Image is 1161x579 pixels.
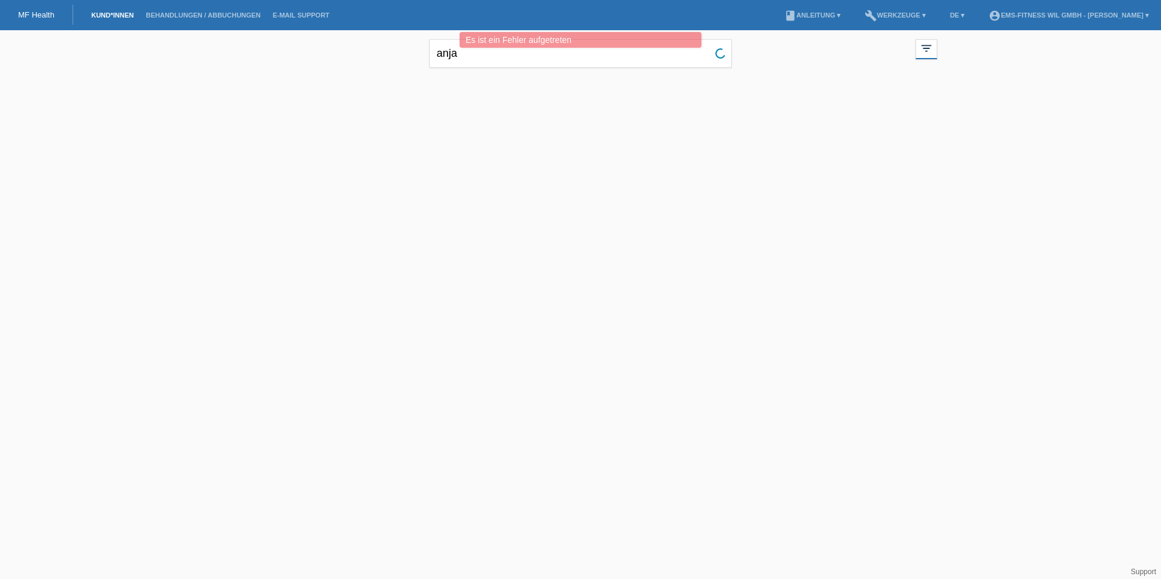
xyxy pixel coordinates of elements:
[460,32,701,48] div: Es ist ein Fehler aufgetreten
[983,11,1155,19] a: account_circleEMS-Fitness Wil GmbH - [PERSON_NAME] ▾
[778,11,847,19] a: bookAnleitung ▾
[784,10,796,22] i: book
[1131,568,1156,576] a: Support
[267,11,336,19] a: E-Mail Support
[714,47,727,60] img: loading_inline_small.gif
[85,11,140,19] a: Kund*innen
[944,11,971,19] a: DE ▾
[865,10,877,22] i: build
[18,10,54,19] a: MF Health
[429,39,732,68] input: Suche...
[989,10,1001,22] i: account_circle
[859,11,932,19] a: buildWerkzeuge ▾
[140,11,267,19] a: Behandlungen / Abbuchungen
